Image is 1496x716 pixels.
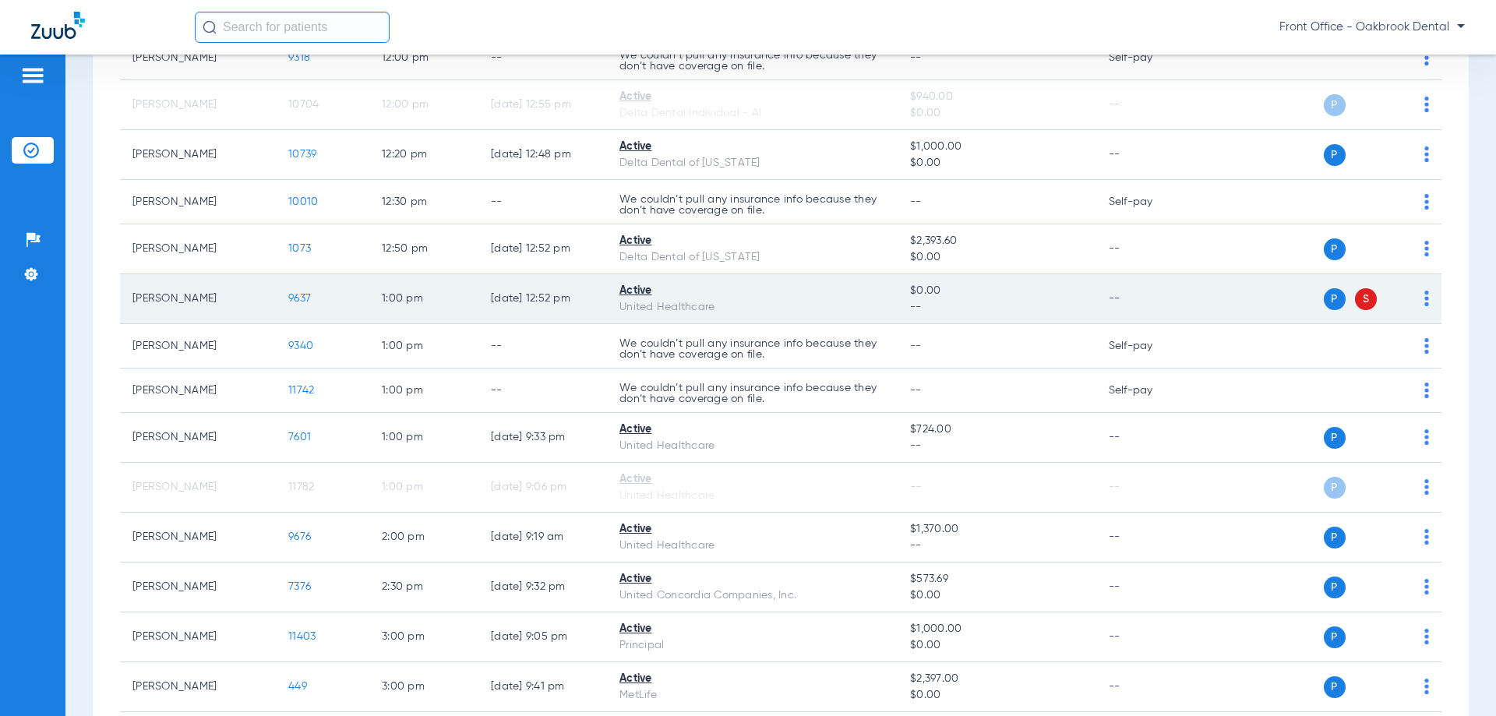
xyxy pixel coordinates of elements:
td: Self-pay [1096,369,1201,413]
img: Search Icon [203,20,217,34]
span: 7376 [288,581,311,592]
div: Active [619,671,885,687]
td: -- [1096,130,1201,180]
td: [PERSON_NAME] [120,513,276,563]
img: x.svg [1389,679,1405,694]
td: 12:50 PM [369,224,478,274]
td: 1:00 PM [369,463,478,513]
td: [PERSON_NAME] [120,36,276,80]
td: 12:20 PM [369,130,478,180]
img: x.svg [1389,146,1405,162]
td: [DATE] 9:41 PM [478,662,607,712]
td: [DATE] 9:19 AM [478,513,607,563]
img: x.svg [1389,194,1405,210]
td: [DATE] 12:48 PM [478,130,607,180]
td: 1:00 PM [369,324,478,369]
img: x.svg [1389,429,1405,445]
span: $1,000.00 [910,139,1083,155]
span: P [1324,527,1346,548]
img: group-dot-blue.svg [1424,194,1429,210]
td: 2:30 PM [369,563,478,612]
td: -- [1096,463,1201,513]
td: -- [478,369,607,413]
td: [PERSON_NAME] [120,224,276,274]
img: group-dot-blue.svg [1424,97,1429,112]
span: $573.69 [910,571,1083,587]
span: 10704 [288,99,319,110]
img: x.svg [1389,291,1405,306]
img: group-dot-blue.svg [1424,50,1429,65]
td: [PERSON_NAME] [120,662,276,712]
td: [DATE] 9:32 PM [478,563,607,612]
td: -- [1096,612,1201,662]
span: S [1355,288,1377,310]
td: 3:00 PM [369,662,478,712]
input: Search for patients [195,12,390,43]
span: $0.00 [910,249,1083,266]
div: United Concordia Companies, Inc. [619,587,885,604]
td: [DATE] 9:06 PM [478,463,607,513]
div: Active [619,471,885,488]
td: -- [1096,662,1201,712]
td: Self-pay [1096,36,1201,80]
td: [PERSON_NAME] [120,612,276,662]
span: 10739 [288,149,316,160]
div: United Healthcare [619,488,885,504]
td: [PERSON_NAME] [120,80,276,130]
img: group-dot-blue.svg [1424,291,1429,306]
td: -- [1096,274,1201,324]
span: 9340 [288,340,313,351]
td: [PERSON_NAME] [120,274,276,324]
img: x.svg [1389,97,1405,112]
span: P [1324,288,1346,310]
td: Self-pay [1096,180,1201,224]
td: [DATE] 9:33 PM [478,413,607,463]
img: x.svg [1389,50,1405,65]
div: United Healthcare [619,299,885,316]
div: Active [619,421,885,438]
img: hamburger-icon [20,66,45,85]
span: $0.00 [910,105,1083,122]
iframe: Chat Widget [1418,641,1496,716]
p: We couldn’t pull any insurance info because they don’t have coverage on file. [619,383,885,404]
span: $1,370.00 [910,521,1083,538]
td: 3:00 PM [369,612,478,662]
span: $1,000.00 [910,621,1083,637]
span: $0.00 [910,637,1083,654]
td: 2:00 PM [369,513,478,563]
span: $0.00 [910,687,1083,704]
td: [PERSON_NAME] [120,324,276,369]
span: 1073 [288,243,311,254]
img: group-dot-blue.svg [1424,338,1429,354]
img: group-dot-blue.svg [1424,529,1429,545]
td: [DATE] 12:55 PM [478,80,607,130]
div: Delta Dental of [US_STATE] [619,155,885,171]
td: -- [1096,413,1201,463]
span: -- [910,299,1083,316]
span: $2,393.60 [910,233,1083,249]
div: Active [619,233,885,249]
span: P [1324,94,1346,116]
div: United Healthcare [619,538,885,554]
p: We couldn’t pull any insurance info because they don’t have coverage on file. [619,50,885,72]
p: We couldn’t pull any insurance info because they don’t have coverage on file. [619,194,885,216]
img: group-dot-blue.svg [1424,429,1429,445]
span: 11742 [288,385,314,396]
span: $724.00 [910,421,1083,438]
td: [PERSON_NAME] [120,413,276,463]
span: P [1324,477,1346,499]
img: x.svg [1389,629,1405,644]
td: [PERSON_NAME] [120,463,276,513]
td: 1:00 PM [369,274,478,324]
td: -- [1096,80,1201,130]
img: group-dot-blue.svg [1424,479,1429,495]
td: Self-pay [1096,324,1201,369]
td: -- [1096,563,1201,612]
span: -- [910,481,922,492]
div: Active [619,621,885,637]
span: 11782 [288,481,314,492]
td: [DATE] 12:52 PM [478,274,607,324]
td: -- [478,36,607,80]
span: 9637 [288,293,311,304]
